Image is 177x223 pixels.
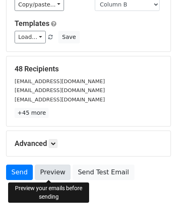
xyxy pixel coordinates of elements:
[15,108,49,118] a: +45 more
[136,184,177,223] iframe: Chat Widget
[15,139,162,148] h5: Advanced
[15,96,105,103] small: [EMAIL_ADDRESS][DOMAIN_NAME]
[15,19,49,28] a: Templates
[8,182,89,203] div: Preview your emails before sending
[15,31,46,43] a: Load...
[58,31,79,43] button: Save
[15,78,105,84] small: [EMAIL_ADDRESS][DOMAIN_NAME]
[35,165,70,180] a: Preview
[73,165,134,180] a: Send Test Email
[136,184,177,223] div: Widget de chat
[15,64,162,73] h5: 48 Recipients
[15,87,105,93] small: [EMAIL_ADDRESS][DOMAIN_NAME]
[6,165,33,180] a: Send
